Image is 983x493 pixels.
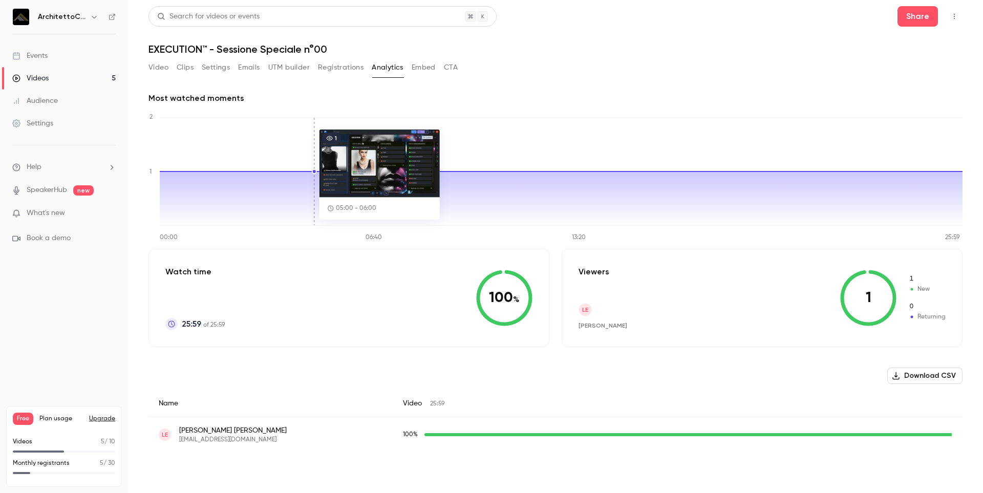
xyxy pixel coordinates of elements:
[160,234,178,241] tspan: 00:00
[393,390,963,417] div: Video
[372,59,403,76] button: Analytics
[12,51,48,61] div: Events
[430,401,444,407] span: 25:59
[165,266,225,278] p: Watch time
[909,302,946,311] span: Returning
[444,59,458,76] button: CTA
[13,437,32,446] p: Videos
[182,318,201,330] span: 25:59
[909,312,946,321] span: Returning
[148,92,244,104] h2: Most watched moments
[39,415,83,423] span: Plan usage
[946,8,963,25] button: Top Bar Actions
[202,59,230,76] button: Settings
[12,73,49,83] div: Videos
[12,96,58,106] div: Audience
[27,162,41,173] span: Help
[148,43,963,55] h1: EXECUTION™ - Sessione Speciale n°00
[366,234,382,241] tspan: 06:40
[101,437,115,446] p: / 10
[148,59,168,76] button: Video
[162,430,168,439] span: LE
[149,169,152,175] tspan: 1
[579,266,609,278] p: Viewers
[148,417,963,453] div: lindaomargot@gmail.com
[909,285,946,294] span: New
[89,415,115,423] button: Upgrade
[157,11,260,22] div: Search for videos or events
[101,439,104,445] span: 5
[38,12,86,22] h6: ArchitettoClub
[945,234,960,241] tspan: 25:59
[13,413,33,425] span: Free
[582,305,588,314] span: LE
[12,162,116,173] li: help-dropdown-opener
[13,9,29,25] img: ArchitettoClub
[179,436,287,444] span: [EMAIL_ADDRESS][DOMAIN_NAME]
[27,185,67,196] a: SpeakerHub
[318,59,364,76] button: Registrations
[403,430,419,439] span: Replay watch time
[149,114,153,120] tspan: 2
[27,233,71,244] span: Book a demo
[177,59,194,76] button: Clips
[13,459,70,468] p: Monthly registrants
[73,185,94,196] span: new
[12,118,53,128] div: Settings
[909,274,946,284] span: New
[238,59,260,76] button: Emails
[100,459,115,468] p: / 30
[148,390,393,417] div: Name
[179,425,287,436] span: [PERSON_NAME] [PERSON_NAME]
[100,460,103,466] span: 5
[182,318,225,330] p: of 25:59
[572,234,586,241] tspan: 13:20
[268,59,310,76] button: UTM builder
[27,208,65,219] span: What's new
[897,6,938,27] button: Share
[412,59,436,76] button: Embed
[403,432,418,438] span: 100 %
[579,322,627,329] span: [PERSON_NAME]
[887,368,963,384] button: Download CSV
